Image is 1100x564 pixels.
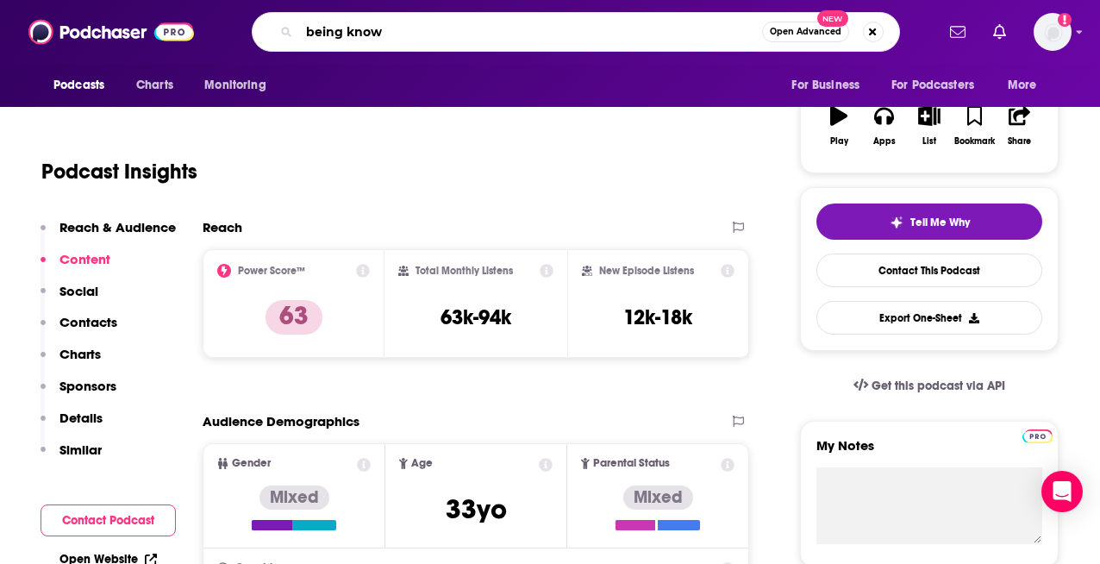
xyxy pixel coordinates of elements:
a: Charts [125,69,184,102]
h2: Reach [203,219,242,235]
button: Similar [41,442,102,473]
p: Content [59,251,110,267]
div: Apps [873,136,896,147]
span: New [817,10,848,27]
span: Get this podcast via API [872,379,1005,393]
div: Open Intercom Messenger [1041,471,1083,512]
a: Show notifications dropdown [986,17,1013,47]
p: Similar [59,442,102,458]
button: open menu [192,69,288,102]
img: tell me why sparkle [890,216,903,229]
button: open menu [880,69,999,102]
span: Logged in as brenda_epic [1034,13,1072,51]
div: Search podcasts, credits, & more... [252,12,900,52]
img: User Profile [1034,13,1072,51]
a: Contact This Podcast [816,254,1042,287]
h2: Audience Demographics [203,413,359,429]
h2: Power Score™ [238,265,305,277]
p: Reach & Audience [59,219,176,235]
div: Mixed [623,486,693,510]
span: Monitoring [204,73,266,97]
span: More [1008,73,1037,97]
button: Contact Podcast [41,504,176,536]
button: tell me why sparkleTell Me Why [816,204,1042,240]
button: open menu [996,69,1059,102]
div: Bookmark [954,136,995,147]
p: Charts [59,346,101,362]
span: Charts [136,73,173,97]
img: Podchaser - Follow, Share and Rate Podcasts [28,16,194,48]
h2: Total Monthly Listens [416,265,513,277]
div: Play [830,136,848,147]
span: 33 yo [446,492,507,526]
button: Details [41,410,103,442]
button: Contacts [41,314,117,346]
label: My Notes [816,437,1042,467]
button: Social [41,283,98,315]
button: Content [41,251,110,283]
button: open menu [41,69,127,102]
button: open menu [779,69,881,102]
span: Gender [232,458,271,469]
div: Share [1008,136,1031,147]
input: Search podcasts, credits, & more... [299,18,762,46]
span: Age [411,458,433,469]
p: Details [59,410,103,426]
button: Show profile menu [1034,13,1072,51]
span: Parental Status [593,458,670,469]
h2: New Episode Listens [599,265,694,277]
div: Mixed [259,486,329,510]
img: Podchaser Pro [1022,429,1053,443]
button: Charts [41,346,101,378]
span: Tell Me Why [910,216,970,229]
h3: 63k-94k [441,304,511,330]
p: Social [59,283,98,299]
span: Podcasts [53,73,104,97]
span: Open Advanced [770,28,841,36]
p: Contacts [59,314,117,330]
button: Export One-Sheet [816,301,1042,335]
button: Share [997,95,1042,157]
p: Sponsors [59,378,116,394]
a: Show notifications dropdown [943,17,972,47]
button: Apps [861,95,906,157]
div: List [922,136,936,147]
button: Open AdvancedNew [762,22,849,42]
button: Sponsors [41,378,116,410]
button: List [907,95,952,157]
a: Pro website [1022,427,1053,443]
span: For Business [791,73,859,97]
button: Reach & Audience [41,219,176,251]
span: For Podcasters [891,73,974,97]
h1: Podcast Insights [41,159,197,185]
a: Get this podcast via API [840,365,1019,407]
p: 63 [266,300,322,335]
h3: 12k-18k [623,304,692,330]
button: Bookmark [952,95,997,157]
button: Play [816,95,861,157]
svg: Add a profile image [1058,13,1072,27]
